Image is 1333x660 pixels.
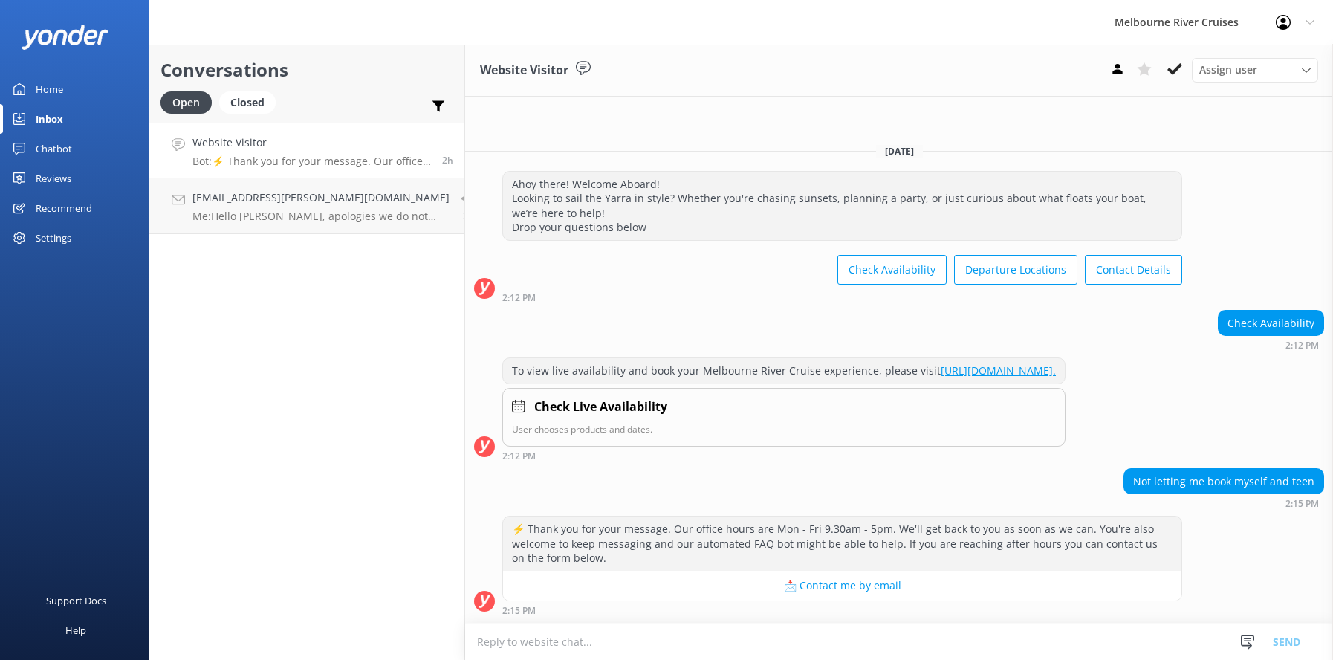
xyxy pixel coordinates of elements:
[502,606,536,615] strong: 2:15 PM
[65,615,86,645] div: Help
[1123,498,1324,508] div: 02:15pm 20-Aug-2025 (UTC +10:00) Australia/Sydney
[876,145,923,158] span: [DATE]
[502,605,1182,615] div: 02:15pm 20-Aug-2025 (UTC +10:00) Australia/Sydney
[36,104,63,134] div: Inbox
[1218,340,1324,350] div: 02:12pm 20-Aug-2025 (UTC +10:00) Australia/Sydney
[534,398,667,417] h4: Check Live Availability
[22,25,108,49] img: yonder-white-logo.png
[502,450,1066,461] div: 02:12pm 20-Aug-2025 (UTC +10:00) Australia/Sydney
[1285,341,1319,350] strong: 2:12 PM
[503,358,1065,384] div: To view live availability and book your Melbourne River Cruise experience, please visit
[502,292,1182,302] div: 02:12pm 20-Aug-2025 (UTC +10:00) Australia/Sydney
[149,123,464,178] a: Website VisitorBot:⚡ Thank you for your message. Our office hours are Mon - Fri 9.30am - 5pm. We'...
[46,586,106,615] div: Support Docs
[192,155,431,168] p: Bot: ⚡ Thank you for your message. Our office hours are Mon - Fri 9.30am - 5pm. We'll get back to...
[1192,58,1318,82] div: Assign User
[837,255,947,285] button: Check Availability
[1285,499,1319,508] strong: 2:15 PM
[512,422,1056,436] p: User chooses products and dates.
[160,94,219,110] a: Open
[36,74,63,104] div: Home
[192,135,431,151] h4: Website Visitor
[1219,311,1323,336] div: Check Availability
[442,154,453,166] span: 02:15pm 20-Aug-2025 (UTC +10:00) Australia/Sydney
[36,164,71,193] div: Reviews
[503,517,1181,571] div: ⚡ Thank you for your message. Our office hours are Mon - Fri 9.30am - 5pm. We'll get back to you ...
[160,56,453,84] h2: Conversations
[480,61,568,80] h3: Website Visitor
[192,190,450,206] h4: [EMAIL_ADDRESS][PERSON_NAME][DOMAIN_NAME]
[160,91,212,114] div: Open
[219,94,283,110] a: Closed
[502,452,536,461] strong: 2:12 PM
[36,193,92,223] div: Recommend
[149,178,464,234] a: [EMAIL_ADDRESS][PERSON_NAME][DOMAIN_NAME]Me:Hello [PERSON_NAME], apologies we do not have the din...
[502,294,536,302] strong: 2:12 PM
[503,571,1181,601] button: 📩 Contact me by email
[36,223,71,253] div: Settings
[1085,255,1182,285] button: Contact Details
[941,363,1056,378] a: [URL][DOMAIN_NAME].
[192,210,450,223] p: Me: Hello [PERSON_NAME], apologies we do not have the dinner cruise operating tonight. We still h...
[1124,469,1323,494] div: Not letting me book myself and teen
[463,210,474,222] span: 01:55pm 20-Aug-2025 (UTC +10:00) Australia/Sydney
[954,255,1077,285] button: Departure Locations
[36,134,72,164] div: Chatbot
[219,91,276,114] div: Closed
[1199,62,1257,78] span: Assign user
[503,172,1181,240] div: Ahoy there! Welcome Aboard! Looking to sail the Yarra in style? Whether you're chasing sunsets, p...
